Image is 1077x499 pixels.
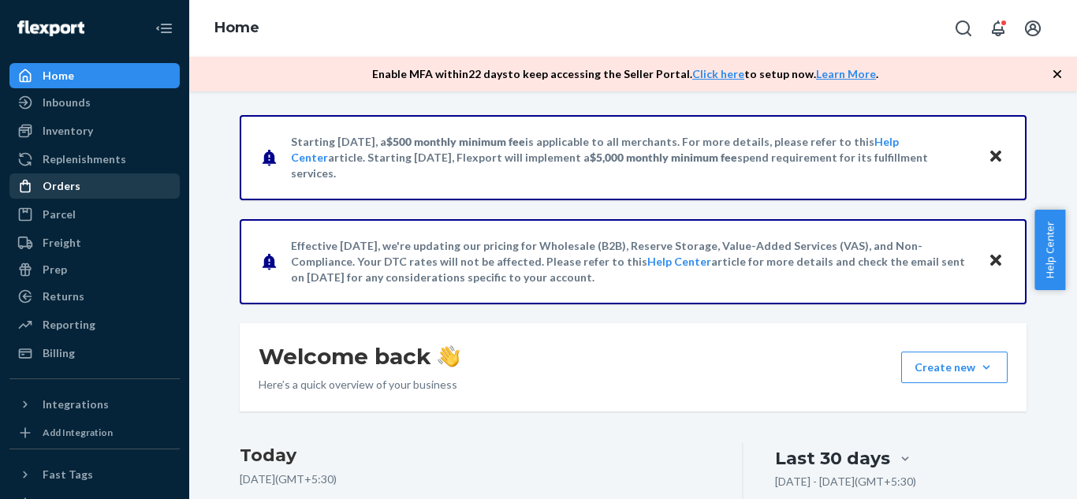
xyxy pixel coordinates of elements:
div: Integrations [43,397,109,412]
a: Reporting [9,312,180,337]
div: Billing [43,345,75,361]
a: Inventory [9,118,180,143]
div: Add Integration [43,426,113,439]
button: Help Center [1034,210,1065,290]
button: Open account menu [1017,13,1049,44]
ol: breadcrumbs [202,6,272,51]
p: [DATE] - [DATE] ( GMT+5:30 ) [775,474,916,490]
p: Enable MFA within 22 days to keep accessing the Seller Portal. to setup now. . [372,66,878,82]
button: Integrations [9,392,180,417]
span: $500 monthly minimum fee [386,135,525,148]
h1: Welcome back [259,342,460,371]
div: Inbounds [43,95,91,110]
div: Returns [43,289,84,304]
a: Parcel [9,202,180,227]
button: Open notifications [982,13,1014,44]
a: Add Integration [9,423,180,442]
div: Prep [43,262,67,277]
img: hand-wave emoji [438,345,460,367]
div: Replenishments [43,151,126,167]
p: Effective [DATE], we're updating our pricing for Wholesale (B2B), Reserve Storage, Value-Added Se... [291,238,973,285]
div: Home [43,68,74,84]
a: Freight [9,230,180,255]
button: Fast Tags [9,462,180,487]
img: Flexport logo [17,20,84,36]
div: Reporting [43,317,95,333]
a: Click here [692,67,744,80]
p: Here’s a quick overview of your business [259,377,460,393]
a: Returns [9,284,180,309]
div: Freight [43,235,81,251]
a: Prep [9,257,180,282]
button: Close [986,146,1006,169]
button: Open Search Box [948,13,979,44]
a: Learn More [816,67,876,80]
a: Home [214,19,259,36]
a: Inbounds [9,90,180,115]
a: Home [9,63,180,88]
button: Close Navigation [148,13,180,44]
span: $5,000 monthly minimum fee [590,151,737,164]
div: Fast Tags [43,467,93,482]
div: Last 30 days [775,446,890,471]
button: Create new [901,352,1008,383]
a: Orders [9,173,180,199]
button: Close [986,250,1006,273]
p: [DATE] ( GMT+5:30 ) [240,471,710,487]
div: Inventory [43,123,93,139]
a: Help Center [647,255,711,268]
div: Parcel [43,207,76,222]
p: Starting [DATE], a is applicable to all merchants. For more details, please refer to this article... [291,134,973,181]
a: Replenishments [9,147,180,172]
h3: Today [240,443,710,468]
div: Orders [43,178,80,194]
a: Billing [9,341,180,366]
